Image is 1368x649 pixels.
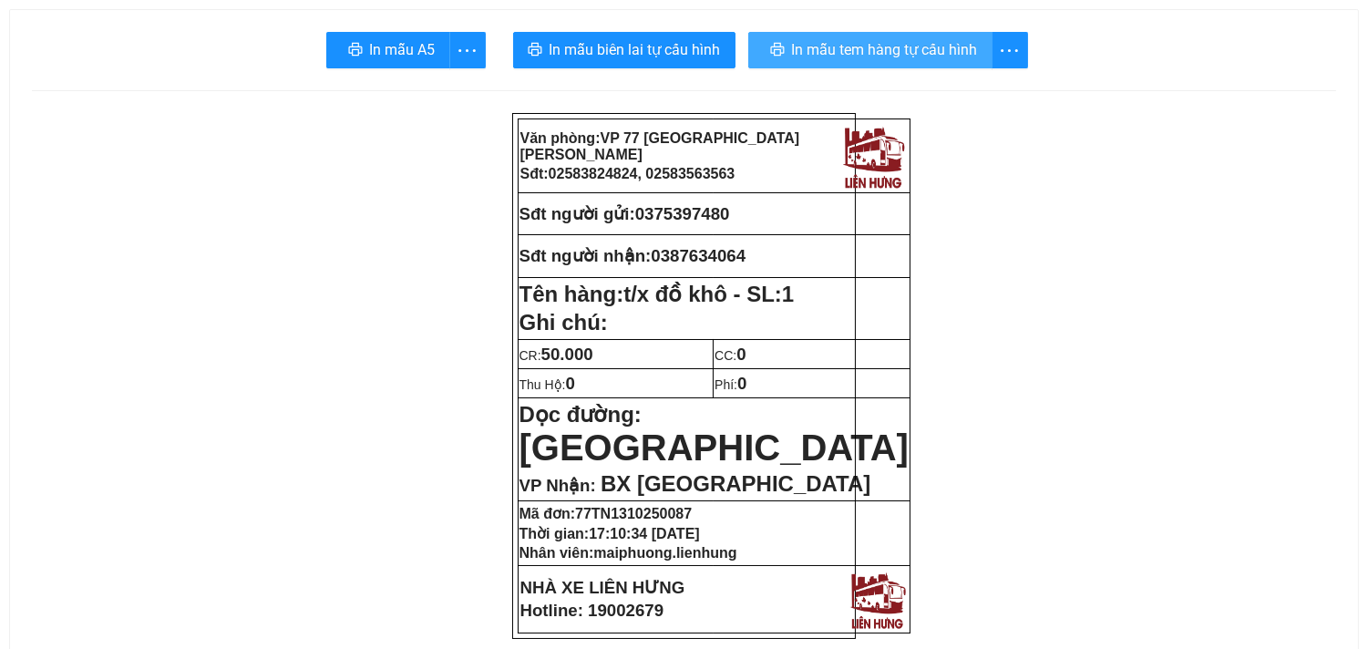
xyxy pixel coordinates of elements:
[550,38,721,61] span: In mẫu biên lai tự cấu hình
[520,130,800,162] span: VP 77 [GEOGRAPHIC_DATA][PERSON_NAME]
[519,377,575,392] span: Thu Hộ:
[593,545,736,561] span: maiphuong.lienhung
[782,282,794,306] span: 1
[519,402,909,465] strong: Dọc đường:
[196,23,267,98] img: logo
[838,121,908,191] img: logo
[520,130,800,162] strong: Văn phòng:
[326,32,450,68] button: printerIn mẫu A5
[519,348,593,363] span: CR:
[992,32,1028,68] button: more
[520,601,664,620] strong: Hotline: 19002679
[519,545,737,561] strong: Nhân viên:
[549,166,735,181] span: 02583824824, 02583563563
[715,348,746,363] span: CC:
[770,42,785,59] span: printer
[519,310,608,335] span: Ghi chú:
[589,526,700,541] span: 17:10:34 [DATE]
[575,506,692,521] span: 77TN1310250087
[541,345,593,364] span: 50.000
[370,38,436,61] span: In mẫu A5
[792,38,978,61] span: In mẫu tem hàng tự cấu hình
[623,282,794,306] span: t/x đồ khô - SL:
[519,428,909,468] span: [GEOGRAPHIC_DATA]
[519,204,635,223] strong: Sđt người gửi:
[348,42,363,59] span: printer
[520,578,685,597] strong: NHÀ XE LIÊN HƯNG
[519,526,700,541] strong: Thời gian:
[520,166,735,181] strong: Sđt:
[601,471,870,496] span: BX [GEOGRAPHIC_DATA]
[748,32,993,68] button: printerIn mẫu tem hàng tự cấu hình
[75,118,199,138] strong: Phiếu gửi hàng
[737,374,746,393] span: 0
[519,282,795,306] strong: Tên hàng:
[519,506,693,521] strong: Mã đơn:
[528,42,542,59] span: printer
[6,32,188,111] strong: VP: 77 [GEOGRAPHIC_DATA][PERSON_NAME][GEOGRAPHIC_DATA]
[651,246,746,265] span: 0387634064
[449,32,486,68] button: more
[635,204,730,223] span: 0375397480
[993,39,1027,62] span: more
[846,568,909,631] img: logo
[513,32,735,68] button: printerIn mẫu biên lai tự cấu hình
[566,374,575,393] span: 0
[519,476,596,495] span: VP Nhận:
[450,39,485,62] span: more
[715,377,746,392] span: Phí:
[6,9,150,28] strong: Nhà xe Liên Hưng
[519,246,652,265] strong: Sđt người nhận:
[736,345,746,364] span: 0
